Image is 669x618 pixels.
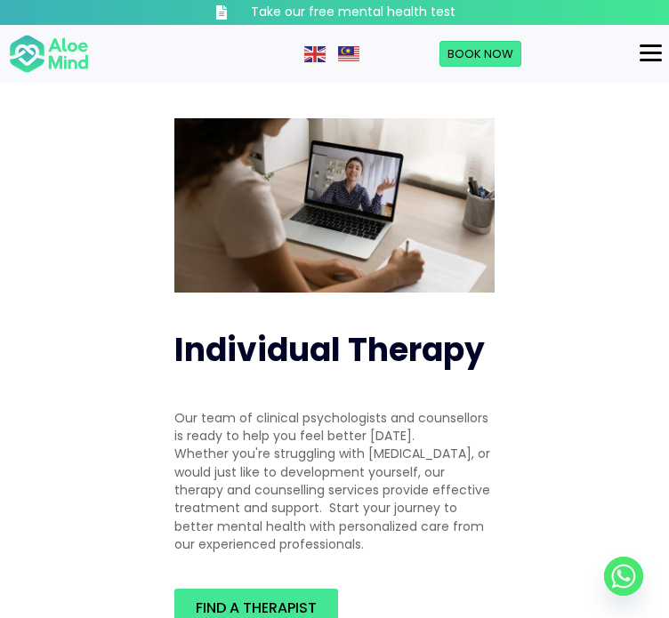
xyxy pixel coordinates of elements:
img: Aloe mind Logo [9,34,89,75]
img: en [304,46,326,62]
img: Therapy online individual [174,118,495,293]
a: Take our free mental health test [174,4,495,21]
h3: Take our free mental health test [251,4,455,21]
a: Whatsapp [604,557,643,596]
img: ms [338,46,359,62]
div: Our team of clinical psychologists and counsellors is ready to help you feel better [DATE]. [174,409,495,445]
button: Menu [633,38,669,68]
a: Book Now [439,41,521,68]
span: Book Now [447,45,513,62]
span: Individual Therapy [174,327,485,373]
a: English [304,44,327,62]
span: Find a therapist [196,598,317,618]
div: Whether you're struggling with [MEDICAL_DATA], or would just like to development yourself, our th... [174,445,495,553]
a: Malay [338,44,361,62]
